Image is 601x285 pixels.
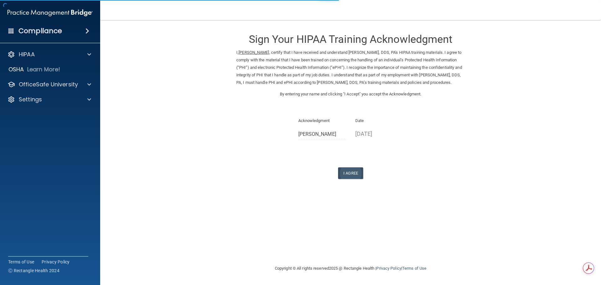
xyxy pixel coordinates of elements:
a: OfficeSafe University [8,81,91,88]
h4: Compliance [18,27,62,35]
div: Copyright © All rights reserved 2025 @ Rectangle Health | | [236,258,465,278]
h3: Sign Your HIPAA Training Acknowledgment [236,33,465,45]
span: Ⓒ Rectangle Health 2024 [8,267,59,274]
p: By entering your name and clicking "I Accept" you accept the Acknowledgment. [236,90,465,98]
p: Date [355,117,403,125]
a: Settings [8,96,91,103]
ins: [PERSON_NAME] [239,50,269,55]
a: Terms of Use [402,266,426,271]
p: OfficeSafe University [19,81,78,88]
p: Acknowledgment [298,117,346,125]
p: [DATE] [355,129,403,139]
a: Terms of Use [8,259,34,265]
a: HIPAA [8,51,91,58]
img: PMB logo [8,7,93,19]
p: I, , certify that I have received and understand [PERSON_NAME], DDS, PA's HIPAA training material... [236,49,465,86]
p: HIPAA [19,51,35,58]
a: Privacy Policy [42,259,70,265]
p: Learn More! [27,66,60,73]
button: I Agree [338,167,363,179]
a: Privacy Policy [376,266,401,271]
p: Settings [19,96,42,103]
input: Full Name [298,129,346,140]
p: OSHA [8,66,24,73]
